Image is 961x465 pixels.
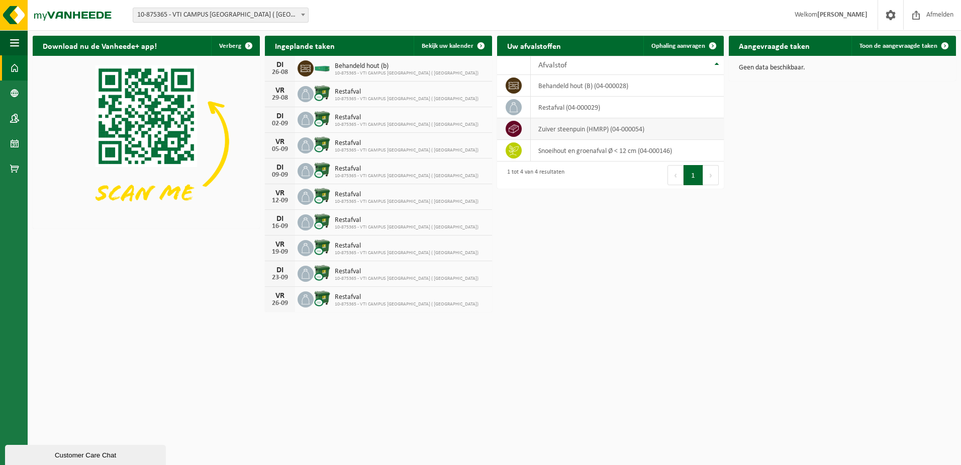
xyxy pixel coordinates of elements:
[335,199,478,205] span: 10-875365 - VTI CAMPUS [GEOGRAPHIC_DATA] ( [GEOGRAPHIC_DATA])
[335,165,478,173] span: Restafval
[314,110,331,127] img: WB-1100-CU
[335,62,478,70] span: Behandeld hout (b)
[270,197,290,204] div: 12-09
[314,162,331,179] img: WB-1100-CU
[270,120,290,127] div: 02-09
[335,173,478,179] span: 10-875365 - VTI CAMPUS [GEOGRAPHIC_DATA] ( [GEOGRAPHIC_DATA])
[270,241,290,249] div: VR
[335,242,478,250] span: Restafval
[817,11,868,19] strong: [PERSON_NAME]
[270,223,290,230] div: 16-09
[703,165,719,185] button: Next
[314,85,331,102] img: WB-1100-CU
[314,290,331,307] img: WB-1100-CU
[33,36,167,55] h2: Download nu de Vanheede+ app!
[270,189,290,197] div: VR
[651,43,705,49] span: Ophaling aanvragen
[211,36,259,56] button: Verberg
[335,216,478,224] span: Restafval
[270,164,290,172] div: DI
[335,139,478,147] span: Restafval
[219,43,241,49] span: Verberg
[502,164,564,186] div: 1 tot 4 van 4 resultaten
[314,136,331,153] img: WB-1100-CU
[270,87,290,95] div: VR
[270,266,290,274] div: DI
[335,122,478,128] span: 10-875365 - VTI CAMPUS [GEOGRAPHIC_DATA] ( [GEOGRAPHIC_DATA])
[270,61,290,69] div: DI
[335,147,478,153] span: 10-875365 - VTI CAMPUS [GEOGRAPHIC_DATA] ( [GEOGRAPHIC_DATA])
[335,276,478,282] span: 10-875365 - VTI CAMPUS [GEOGRAPHIC_DATA] ( [GEOGRAPHIC_DATA])
[643,36,723,56] a: Ophaling aanvragen
[859,43,937,49] span: Toon de aangevraagde taken
[335,293,478,301] span: Restafval
[531,75,724,97] td: behandeld hout (B) (04-000028)
[270,292,290,300] div: VR
[739,64,946,71] p: Geen data beschikbaar.
[314,63,331,72] img: HK-XC-20-GN-00
[33,56,260,226] img: Download de VHEPlus App
[335,70,478,76] span: 10-875365 - VTI CAMPUS [GEOGRAPHIC_DATA] ( [GEOGRAPHIC_DATA])
[270,300,290,307] div: 26-09
[270,95,290,102] div: 29-08
[531,118,724,140] td: zuiver steenpuin (HMRP) (04-000054)
[335,88,478,96] span: Restafval
[314,264,331,281] img: WB-1100-CU
[335,268,478,276] span: Restafval
[133,8,308,22] span: 10-875365 - VTI CAMPUS ZANDSTRAAT ( PAUWSTRAAT) - SINT-ANDRIES
[335,96,478,102] span: 10-875365 - VTI CAMPUS [GEOGRAPHIC_DATA] ( [GEOGRAPHIC_DATA])
[270,146,290,153] div: 05-09
[314,239,331,256] img: WB-1100-CU
[335,114,478,122] span: Restafval
[335,191,478,199] span: Restafval
[270,249,290,256] div: 19-09
[422,43,473,49] span: Bekijk uw kalender
[270,69,290,76] div: 26-08
[497,36,571,55] h2: Uw afvalstoffen
[270,274,290,281] div: 23-09
[314,187,331,204] img: WB-1100-CU
[270,172,290,179] div: 09-09
[531,97,724,118] td: restafval (04-000029)
[531,140,724,162] td: snoeihout en groenafval Ø < 12 cm (04-000146)
[314,213,331,230] img: WB-1100-CU
[414,36,491,56] a: Bekijk uw kalender
[851,36,955,56] a: Toon de aangevraagde taken
[335,224,478,230] span: 10-875365 - VTI CAMPUS [GEOGRAPHIC_DATA] ( [GEOGRAPHIC_DATA])
[538,61,567,69] span: Afvalstof
[270,138,290,146] div: VR
[335,250,478,256] span: 10-875365 - VTI CAMPUS [GEOGRAPHIC_DATA] ( [GEOGRAPHIC_DATA])
[265,36,345,55] h2: Ingeplande taken
[335,301,478,307] span: 10-875365 - VTI CAMPUS [GEOGRAPHIC_DATA] ( [GEOGRAPHIC_DATA])
[729,36,820,55] h2: Aangevraagde taken
[667,165,684,185] button: Previous
[270,215,290,223] div: DI
[270,112,290,120] div: DI
[133,8,309,23] span: 10-875365 - VTI CAMPUS ZANDSTRAAT ( PAUWSTRAAT) - SINT-ANDRIES
[684,165,703,185] button: 1
[5,443,168,465] iframe: chat widget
